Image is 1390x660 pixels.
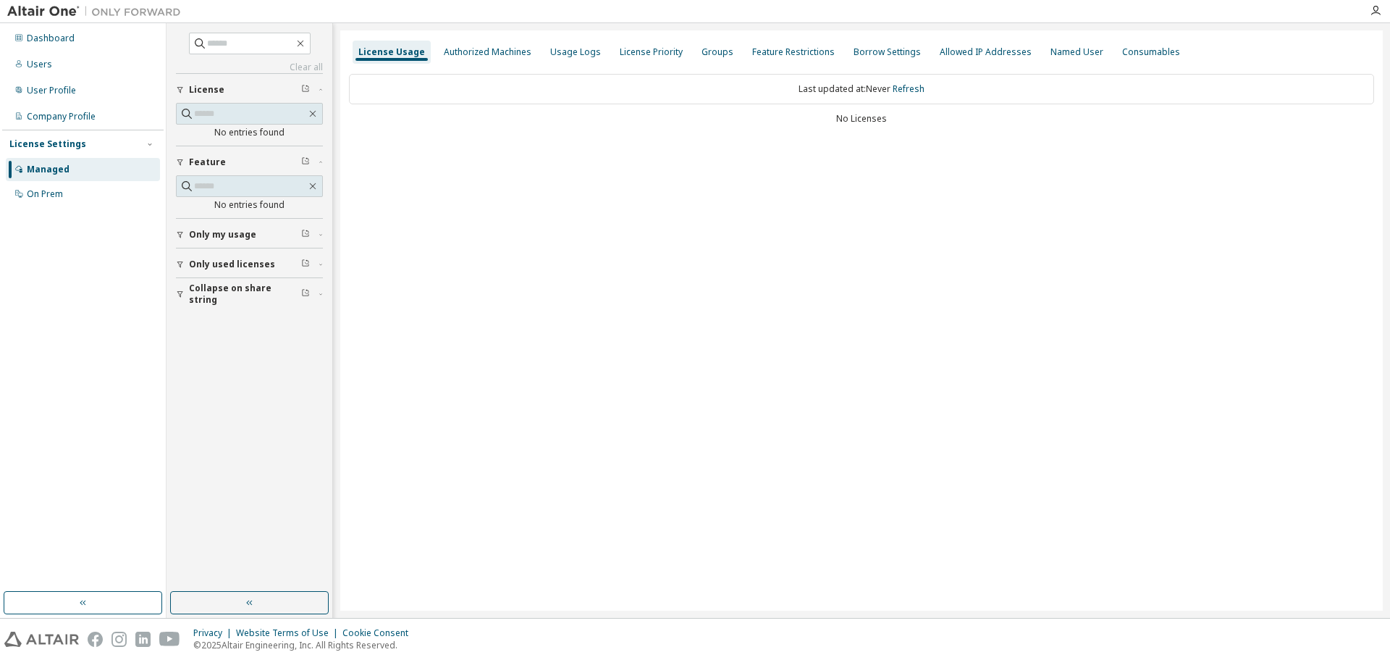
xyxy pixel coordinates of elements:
div: Users [27,59,52,70]
span: Clear filter [301,288,310,300]
div: Company Profile [27,111,96,122]
div: License Priority [620,46,683,58]
img: instagram.svg [111,632,127,647]
div: No entries found [176,127,323,138]
div: Borrow Settings [854,46,921,58]
span: License [189,84,224,96]
span: Only my usage [189,229,256,241]
div: On Prem [27,188,63,200]
div: Cookie Consent [342,627,417,639]
span: Clear filter [301,259,310,270]
span: Clear filter [301,156,310,168]
div: Dashboard [27,33,75,44]
img: Altair One [7,4,188,19]
div: User Profile [27,85,76,96]
img: altair_logo.svg [4,632,79,647]
button: Only used licenses [176,248,323,280]
a: Clear all [176,62,323,73]
div: No Licenses [349,113,1374,125]
span: Only used licenses [189,259,275,270]
span: Clear filter [301,84,310,96]
div: Named User [1050,46,1103,58]
div: Consumables [1122,46,1180,58]
span: Feature [189,156,226,168]
img: linkedin.svg [135,632,151,647]
div: Last updated at: Never [349,74,1374,104]
button: Only my usage [176,219,323,251]
div: License Settings [9,138,86,150]
div: Feature Restrictions [752,46,835,58]
img: youtube.svg [159,632,180,647]
span: Clear filter [301,229,310,241]
a: Refresh [893,83,924,95]
div: License Usage [358,46,425,58]
div: Groups [702,46,733,58]
img: facebook.svg [88,632,103,647]
div: No entries found [176,199,323,211]
div: Allowed IP Addresses [940,46,1032,58]
button: Collapse on share string [176,278,323,310]
button: Feature [176,146,323,178]
div: Authorized Machines [444,46,531,58]
div: Usage Logs [550,46,601,58]
div: Managed [27,164,69,175]
span: Collapse on share string [189,283,301,306]
div: Privacy [193,627,236,639]
p: © 2025 Altair Engineering, Inc. All Rights Reserved. [193,639,417,651]
button: License [176,74,323,106]
div: Website Terms of Use [236,627,342,639]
